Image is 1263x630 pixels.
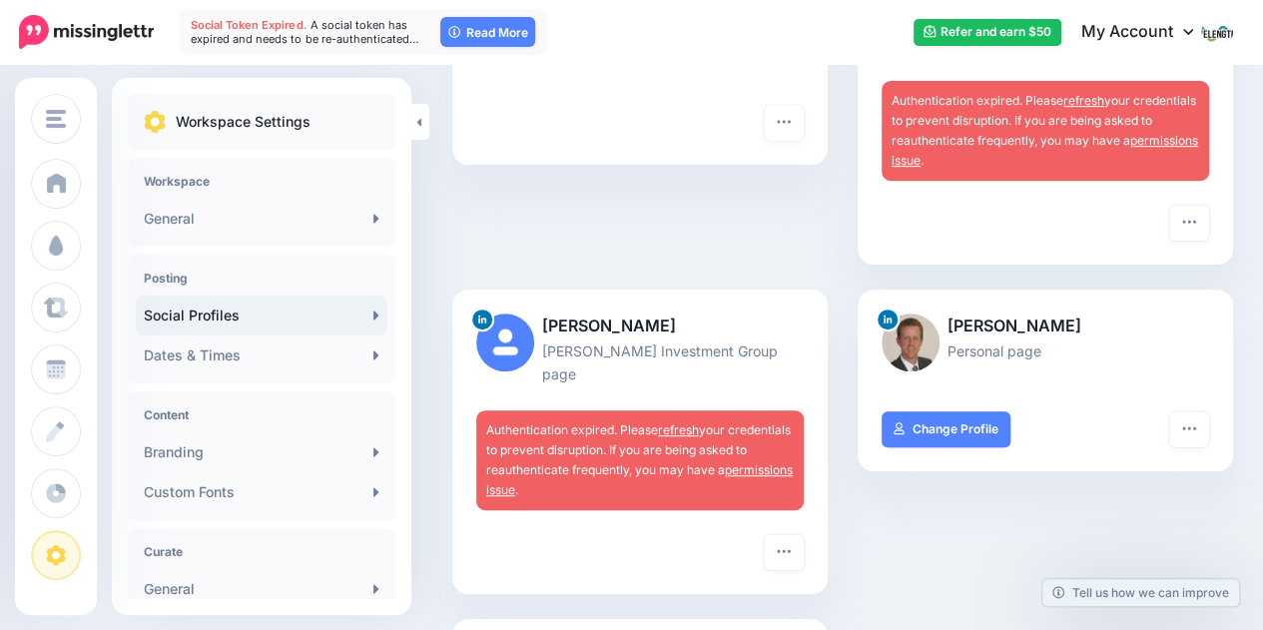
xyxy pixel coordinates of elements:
a: refresh [1063,93,1104,108]
img: 1517737332947-36648.png [882,314,940,371]
h4: Content [144,407,379,422]
span: A social token has expired and needs to be re-authenticated… [191,18,418,46]
a: Branding [136,432,387,472]
img: menu.png [46,110,66,128]
a: Dates & Times [136,335,387,375]
span: Authentication expired. Please your credentials to prevent disruption. If you are being asked to ... [486,422,793,497]
a: Social Profiles [136,296,387,335]
h4: Curate [144,544,379,559]
a: General [136,569,387,609]
a: Custom Fonts [136,472,387,512]
a: Change Profile [882,411,1010,447]
p: [PERSON_NAME] [476,314,804,339]
a: permissions issue [486,462,793,497]
p: Workspace Settings [176,110,311,134]
p: [PERSON_NAME] Investment Group page [476,339,804,385]
p: Personal page [882,339,1209,362]
a: Tell us how we can improve [1042,579,1239,606]
a: Refer and earn $50 [914,19,1061,46]
span: Authentication expired. Please your credentials to prevent disruption. If you are being asked to ... [892,93,1198,168]
a: permissions issue [892,133,1198,168]
h4: Posting [144,271,379,286]
a: My Account [1061,8,1233,57]
h4: Workspace [144,174,379,189]
a: Read More [440,17,535,47]
a: refresh [658,422,699,437]
img: user_default_image.png [476,314,534,371]
img: Missinglettr [19,15,154,49]
img: settings.png [144,111,166,133]
span: Social Token Expired. [191,18,307,32]
p: [PERSON_NAME] [882,314,1209,339]
a: General [136,199,387,239]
